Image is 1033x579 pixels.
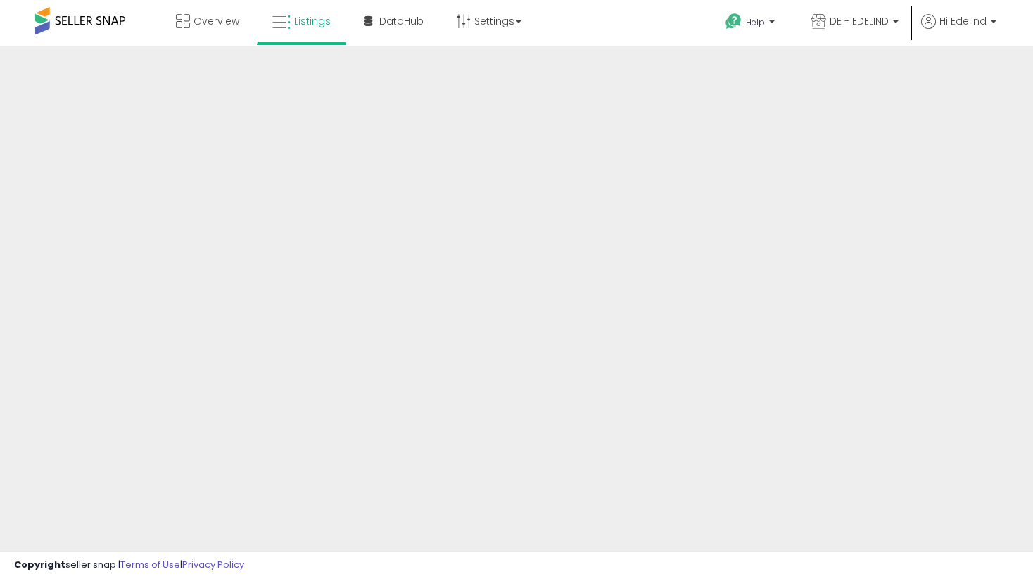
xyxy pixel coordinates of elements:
[725,13,742,30] i: Get Help
[14,558,65,571] strong: Copyright
[830,14,889,28] span: DE - EDELIND
[120,558,180,571] a: Terms of Use
[746,16,765,28] span: Help
[714,2,789,46] a: Help
[294,14,331,28] span: Listings
[194,14,239,28] span: Overview
[939,14,987,28] span: Hi Edelind
[182,558,244,571] a: Privacy Policy
[14,559,244,572] div: seller snap | |
[921,14,996,46] a: Hi Edelind
[379,14,424,28] span: DataHub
